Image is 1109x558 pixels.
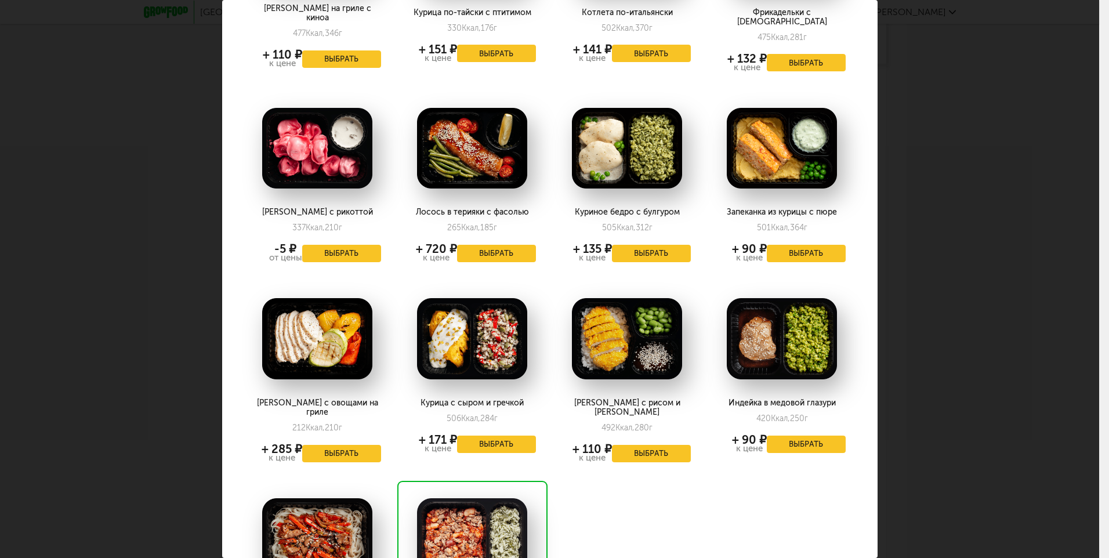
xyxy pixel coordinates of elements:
[563,8,690,17] div: Котлета по-итальянски
[757,223,807,233] div: 501 364
[262,454,302,462] div: к цене
[457,45,536,62] button: Выбрать
[563,208,690,217] div: Куриное бедро с булгуром
[572,454,612,462] div: к цене
[615,423,635,433] span: Ккал,
[718,8,845,27] div: Фрикадельки с [DEMOGRAPHIC_DATA]
[416,253,457,262] div: к цене
[306,423,325,433] span: Ккал,
[419,444,457,453] div: к цене
[727,54,767,63] div: + 132 ₽
[767,436,846,453] button: Выбрать
[573,45,612,54] div: + 141 ₽
[612,445,691,462] button: Выбрать
[262,298,372,379] img: big_u4gUFyGI04g4Uk5Q.png
[263,59,302,68] div: к цене
[306,223,325,233] span: Ккал,
[727,298,837,379] img: big_BZtb2hnABZbDWl1Q.png
[617,223,636,233] span: Ккал,
[572,444,612,454] div: + 110 ₽
[457,436,536,453] button: Выбрать
[803,32,807,42] span: г
[293,28,342,38] div: 477 346
[447,23,497,33] div: 330 176
[649,23,653,33] span: г
[302,50,381,68] button: Выбрать
[804,223,807,233] span: г
[269,253,302,262] div: от цены
[461,414,480,423] span: Ккал,
[601,23,653,33] div: 502 370
[612,245,691,262] button: Выбрать
[612,45,691,62] button: Выбрать
[416,244,457,253] div: + 720 ₽
[771,414,790,423] span: Ккал,
[771,223,790,233] span: Ккал,
[771,32,790,42] span: Ккал,
[732,253,767,262] div: к цене
[419,45,457,54] div: + 151 ₽
[727,108,837,189] img: big_XVkTC3FBYXOheKHU.png
[732,435,767,444] div: + 90 ₽
[616,23,635,33] span: Ккал,
[767,245,846,262] button: Выбрать
[758,32,807,42] div: 475 281
[572,108,682,189] img: big_HiiCm5w86QSjzLpf.png
[494,23,497,33] span: г
[461,223,480,233] span: Ккал,
[339,223,342,233] span: г
[756,414,808,423] div: 420 250
[447,223,497,233] div: 265 185
[457,245,536,262] button: Выбрать
[494,223,497,233] span: г
[494,414,498,423] span: г
[572,298,682,379] img: big_2fX2LWCYjyJ3431o.png
[339,423,342,433] span: г
[253,4,380,23] div: [PERSON_NAME] на гриле с киноа
[253,398,380,417] div: [PERSON_NAME] с овощами на гриле
[417,298,527,379] img: big_Xr6ZhdvKR9dr3erW.png
[573,54,612,63] div: к цене
[419,54,457,63] div: к цене
[732,444,767,453] div: к цене
[573,244,612,253] div: + 135 ₽
[339,28,342,38] span: г
[263,50,302,59] div: + 110 ₽
[408,398,535,408] div: Курица с сыром и гречкой
[417,108,527,189] img: big_PWyqym2mdqCAeLXC.png
[462,23,481,33] span: Ккал,
[732,244,767,253] div: + 90 ₽
[601,423,653,433] div: 492 280
[262,444,302,454] div: + 285 ₽
[262,108,372,189] img: big_tsROXB5P9kwqKV4s.png
[253,208,380,217] div: [PERSON_NAME] с рикоттой
[573,253,612,262] div: к цене
[269,244,302,253] div: -5 ₽
[419,435,457,444] div: + 171 ₽
[718,208,845,217] div: Запеканка из курицы с пюре
[302,245,381,262] button: Выбрать
[292,223,342,233] div: 337 210
[718,398,845,408] div: Индейка в медовой глазури
[447,414,498,423] div: 506 284
[767,54,846,71] button: Выбрать
[602,223,653,233] div: 505 312
[306,28,325,38] span: Ккал,
[292,423,342,433] div: 212 210
[563,398,690,417] div: [PERSON_NAME] с рисом и [PERSON_NAME]
[649,223,653,233] span: г
[408,208,535,217] div: Лосось в терияки с фасолью
[804,414,808,423] span: г
[649,423,653,433] span: г
[727,63,767,72] div: к цене
[302,445,381,462] button: Выбрать
[408,8,535,17] div: Курица по-тайски с птитимом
